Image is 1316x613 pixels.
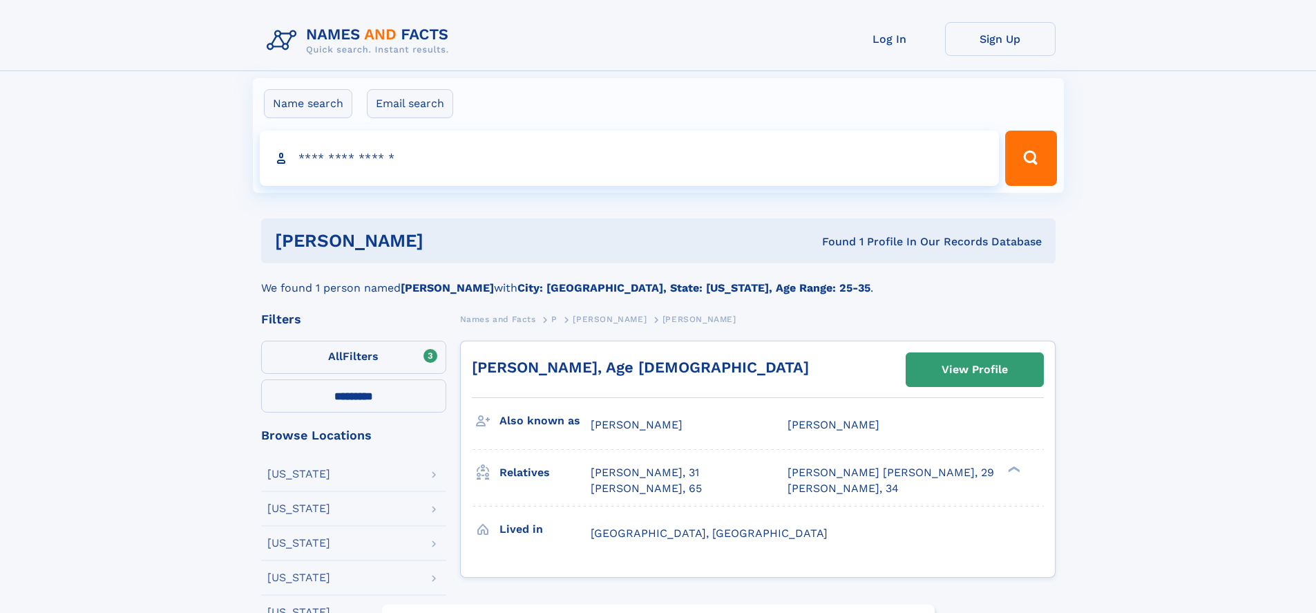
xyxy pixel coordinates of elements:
[267,572,330,583] div: [US_STATE]
[945,22,1056,56] a: Sign Up
[401,281,494,294] b: [PERSON_NAME]
[788,465,994,480] a: [PERSON_NAME] [PERSON_NAME], 29
[591,481,702,496] a: [PERSON_NAME], 65
[517,281,870,294] b: City: [GEOGRAPHIC_DATA], State: [US_STATE], Age Range: 25-35
[906,353,1043,386] a: View Profile
[261,429,446,442] div: Browse Locations
[662,314,736,324] span: [PERSON_NAME]
[788,418,879,431] span: [PERSON_NAME]
[267,469,330,480] div: [US_STATE]
[260,131,1000,186] input: search input
[367,89,453,118] label: Email search
[460,310,536,328] a: Names and Facts
[622,234,1042,249] div: Found 1 Profile In Our Records Database
[573,310,647,328] a: [PERSON_NAME]
[472,359,809,376] a: [PERSON_NAME], Age [DEMOGRAPHIC_DATA]
[551,310,557,328] a: P
[261,22,460,59] img: Logo Names and Facts
[328,350,343,363] span: All
[551,314,557,324] span: P
[261,263,1056,296] div: We found 1 person named with .
[835,22,945,56] a: Log In
[264,89,352,118] label: Name search
[942,354,1008,386] div: View Profile
[275,232,623,249] h1: [PERSON_NAME]
[261,313,446,326] div: Filters
[1004,465,1021,474] div: ❯
[261,341,446,374] label: Filters
[591,418,683,431] span: [PERSON_NAME]
[788,481,899,496] a: [PERSON_NAME], 34
[267,503,330,514] div: [US_STATE]
[499,518,591,541] h3: Lived in
[267,538,330,549] div: [US_STATE]
[573,314,647,324] span: [PERSON_NAME]
[499,461,591,484] h3: Relatives
[591,465,699,480] a: [PERSON_NAME], 31
[591,527,828,540] span: [GEOGRAPHIC_DATA], [GEOGRAPHIC_DATA]
[1005,131,1056,186] button: Search Button
[499,409,591,433] h3: Also known as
